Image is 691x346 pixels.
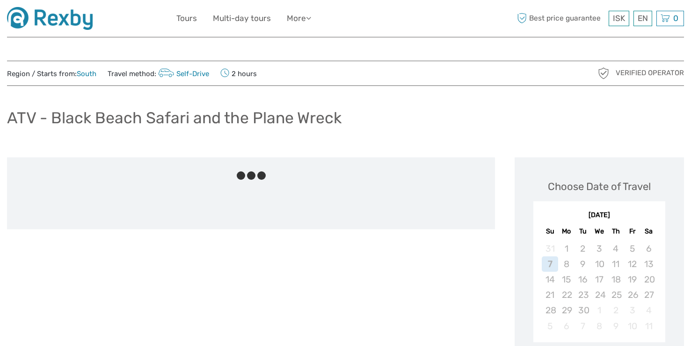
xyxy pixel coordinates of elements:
[633,11,652,26] div: EN
[542,303,558,318] div: Not available Sunday, September 28th, 2025
[533,211,665,220] div: [DATE]
[591,318,608,334] div: Not available Wednesday, October 8th, 2025
[591,256,608,272] div: Not available Wednesday, September 10th, 2025
[575,272,591,287] div: Not available Tuesday, September 16th, 2025
[624,256,640,272] div: Not available Friday, September 12th, 2025
[575,241,591,256] div: Not available Tuesday, September 2nd, 2025
[624,241,640,256] div: Not available Friday, September 5th, 2025
[640,256,657,272] div: Not available Saturday, September 13th, 2025
[287,12,311,25] a: More
[558,225,575,238] div: Mo
[613,14,625,23] span: ISK
[213,12,271,25] a: Multi-day tours
[596,66,611,81] img: verified_operator_grey_128.png
[624,318,640,334] div: Not available Friday, October 10th, 2025
[640,318,657,334] div: Not available Saturday, October 11th, 2025
[7,69,96,79] span: Region / Starts from:
[608,287,624,303] div: Not available Thursday, September 25th, 2025
[542,225,558,238] div: Su
[7,108,342,127] h1: ATV - Black Beach Safari and the Plane Wreck
[558,272,575,287] div: Not available Monday, September 15th, 2025
[608,303,624,318] div: Not available Thursday, October 2nd, 2025
[542,272,558,287] div: Not available Sunday, September 14th, 2025
[176,12,197,25] a: Tours
[542,256,558,272] div: Not available Sunday, September 7th, 2025
[640,272,657,287] div: Not available Saturday, September 20th, 2025
[515,11,606,26] span: Best price guarantee
[591,272,608,287] div: Not available Wednesday, September 17th, 2025
[7,7,93,30] img: 1863-c08d342a-737b-48be-8f5f-9b5986f4104f_logo_small.jpg
[575,318,591,334] div: Not available Tuesday, October 7th, 2025
[542,241,558,256] div: Not available Sunday, August 31st, 2025
[640,241,657,256] div: Not available Saturday, September 6th, 2025
[575,256,591,272] div: Not available Tuesday, September 9th, 2025
[624,225,640,238] div: Fr
[558,303,575,318] div: Not available Monday, September 29th, 2025
[591,225,608,238] div: We
[640,303,657,318] div: Not available Saturday, October 4th, 2025
[608,318,624,334] div: Not available Thursday, October 9th, 2025
[558,287,575,303] div: Not available Monday, September 22nd, 2025
[608,272,624,287] div: Not available Thursday, September 18th, 2025
[575,225,591,238] div: Tu
[591,287,608,303] div: Not available Wednesday, September 24th, 2025
[672,14,680,23] span: 0
[77,70,96,78] a: South
[591,241,608,256] div: Not available Wednesday, September 3rd, 2025
[220,67,257,80] span: 2 hours
[591,303,608,318] div: Not available Wednesday, October 1st, 2025
[624,272,640,287] div: Not available Friday, September 19th, 2025
[616,68,684,78] span: Verified Operator
[608,225,624,238] div: Th
[608,241,624,256] div: Not available Thursday, September 4th, 2025
[548,179,651,194] div: Choose Date of Travel
[624,287,640,303] div: Not available Friday, September 26th, 2025
[608,256,624,272] div: Not available Thursday, September 11th, 2025
[640,225,657,238] div: Sa
[537,241,662,334] div: month 2025-09
[558,256,575,272] div: Not available Monday, September 8th, 2025
[108,67,209,80] span: Travel method:
[640,287,657,303] div: Not available Saturday, September 27th, 2025
[542,318,558,334] div: Not available Sunday, October 5th, 2025
[575,287,591,303] div: Not available Tuesday, September 23rd, 2025
[542,287,558,303] div: Not available Sunday, September 21st, 2025
[575,303,591,318] div: Not available Tuesday, September 30th, 2025
[558,241,575,256] div: Not available Monday, September 1st, 2025
[156,70,209,78] a: Self-Drive
[624,303,640,318] div: Not available Friday, October 3rd, 2025
[558,318,575,334] div: Not available Monday, October 6th, 2025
